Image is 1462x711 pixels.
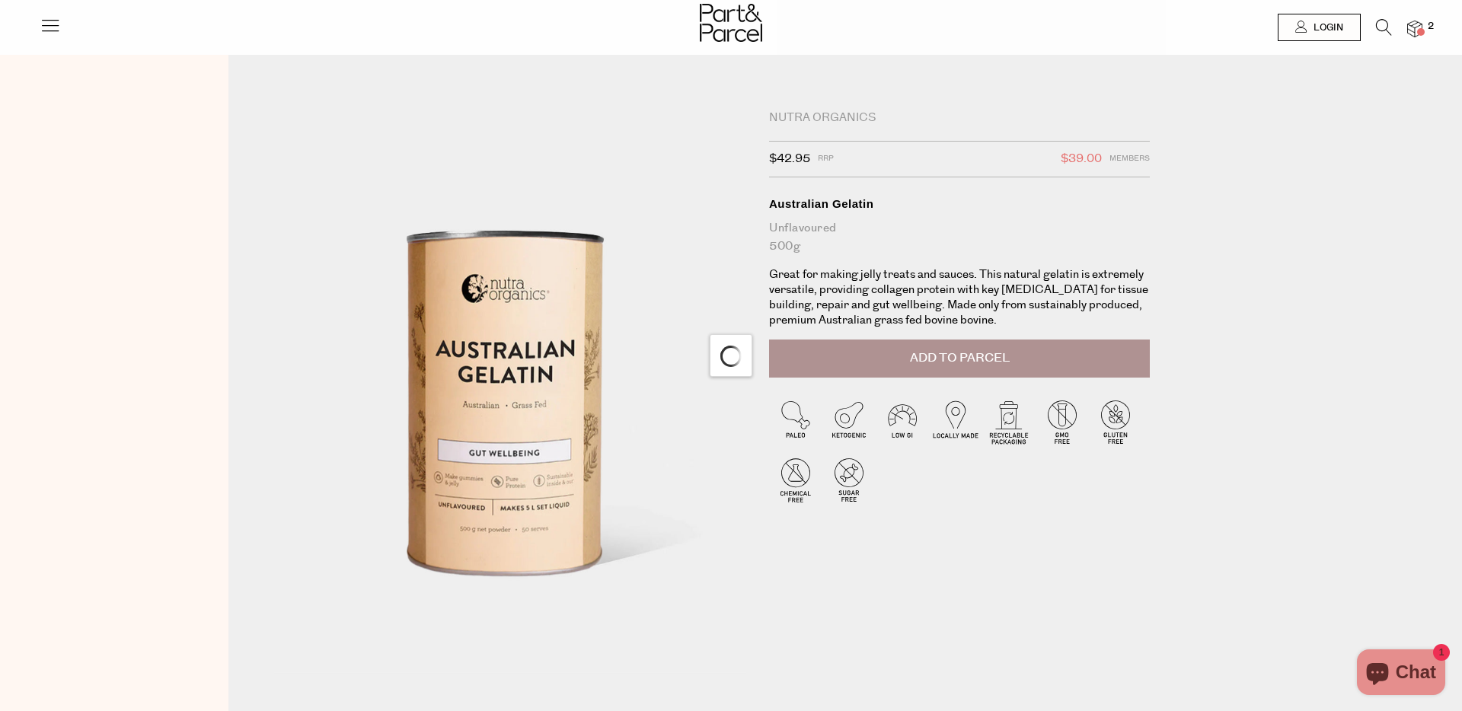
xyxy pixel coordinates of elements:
span: RRP [818,149,834,169]
img: P_P-ICONS-Live_Bec_V11_Sugar_Free.svg [822,453,876,506]
img: Part&Parcel [700,4,762,42]
span: $39.00 [1061,149,1102,169]
img: P_P-ICONS-Live_Bec_V11_Paleo.svg [769,395,822,448]
p: Great for making jelly treats and sauces. This natural gelatin is extremely versatile, providing ... [769,267,1150,328]
img: Australian Gelatin [274,116,746,673]
img: P_P-ICONS-Live_Bec_V11_Chemical_Free.svg [769,453,822,506]
a: 2 [1407,21,1422,37]
button: Add to Parcel [769,340,1150,378]
div: Australian Gelatin [769,196,1150,212]
span: Add to Parcel [910,349,1010,367]
img: P_P-ICONS-Live_Bec_V11_Gluten_Free.svg [1089,395,1142,448]
img: P_P-ICONS-Live_Bec_V11_Low_Gi.svg [876,395,929,448]
img: P_P-ICONS-Live_Bec_V11_Recyclable_Packaging.svg [982,395,1036,448]
inbox-online-store-chat: Shopify online store chat [1352,649,1450,699]
img: P_P-ICONS-Live_Bec_V11_GMO_Free.svg [1036,395,1089,448]
img: P_P-ICONS-Live_Bec_V11_Ketogenic.svg [822,395,876,448]
img: P_P-ICONS-Live_Bec_V11_Locally_Made_2.svg [929,395,982,448]
span: Members [1109,149,1150,169]
a: Login [1278,14,1361,41]
span: Login [1310,21,1343,34]
div: Nutra Organics [769,110,1150,126]
span: 2 [1424,20,1438,33]
div: Unflavoured 500g [769,219,1150,256]
span: $42.95 [769,149,810,169]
